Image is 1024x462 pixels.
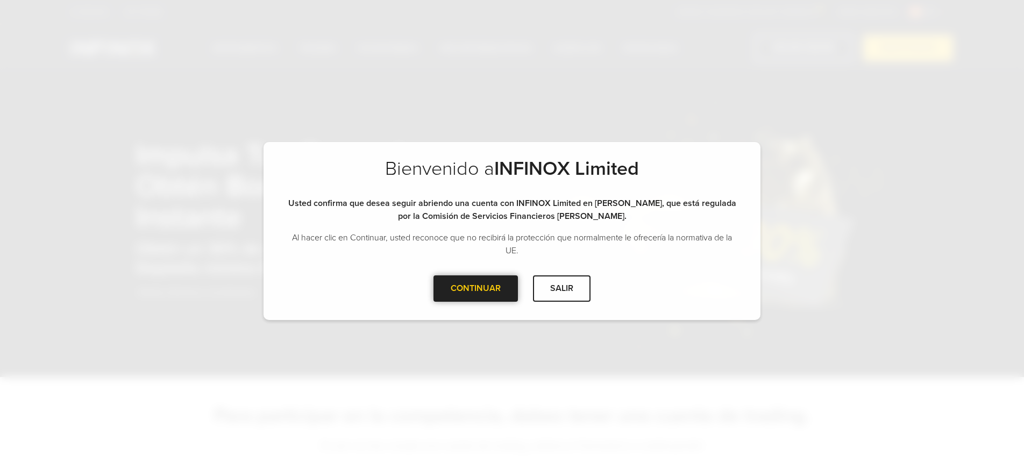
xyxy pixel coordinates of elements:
div: SALIR [533,275,591,302]
h2: Bienvenido a [285,157,739,197]
strong: Usted confirma que desea seguir abriendo una cuenta con INFINOX Limited en [PERSON_NAME], que est... [288,198,736,222]
strong: INFINOX Limited [494,157,639,180]
div: CONTINUAR [433,275,518,302]
p: Al hacer clic en Continuar, usted reconoce que no recibirá la protección que normalmente le ofrec... [285,231,739,257]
